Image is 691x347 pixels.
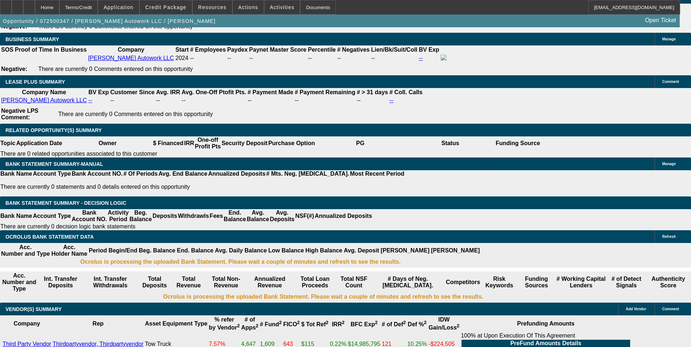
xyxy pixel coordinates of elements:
[83,272,137,292] th: Int. Transfer Withdrawals
[176,47,189,53] b: Start
[371,54,418,62] td: --
[270,4,295,10] span: Activities
[332,321,345,327] b: IRR
[308,55,335,61] div: --
[662,80,679,84] span: Comment
[145,4,187,10] span: Credit Package
[371,272,444,292] th: # Days of Neg. [MEDICAL_DATA].
[215,244,267,258] th: Avg. Daily Balance
[16,136,62,150] th: Application Date
[457,323,459,328] sup: 2
[176,244,213,258] th: End. Balance
[0,184,404,190] p: There are currently 0 statements and 0 details entered on this opportunity
[71,209,107,223] th: Bank Account NO.
[308,47,335,53] b: Percentile
[1,46,14,53] th: SOS
[5,79,65,85] span: LEASE PLUS SUMMARY
[193,0,232,14] button: Resources
[408,321,427,327] b: Def %
[337,272,370,292] th: Sum of the Total NSF Count and Total Overdraft Fee Count from Ocrolus
[89,244,138,258] th: Period Begin/End
[305,244,342,258] th: High Balance
[38,66,193,72] span: There are currently 0 Comments entered on this opportunity
[247,272,293,292] th: Annualized Revenue
[555,272,606,292] th: # Working Capital Lenders
[195,136,221,150] th: One-off Profit Pts
[123,170,158,178] th: # Of Periods
[264,0,300,14] button: Activities
[419,47,439,53] b: BV Exp
[315,136,405,150] th: PG
[342,320,344,325] sup: 2
[140,0,192,14] button: Credit Package
[326,320,328,325] sup: 2
[5,306,62,312] span: VENDOR(S) SUMMARY
[518,272,555,292] th: Funding Sources
[153,136,184,150] th: $ Financed
[110,89,155,95] b: Customer Since
[249,55,306,61] div: --
[662,162,676,166] span: Manage
[301,321,329,327] b: $ Tot Ref
[293,272,337,292] th: Total Loan Proceeds
[138,272,172,292] th: Total Deposits
[294,97,356,104] td: --
[156,89,180,95] b: Avg. IRR
[5,200,126,206] span: Bank Statement Summary - Decision Logic
[163,294,483,300] b: Ocrolus is processing the uploaded Bank Statement. Please wait a couple of minutes and refresh to...
[607,272,645,292] th: # of Detect Signals
[375,320,377,325] sup: 2
[71,170,123,178] th: Bank Account NO.
[15,46,87,53] th: Proof of Time In Business
[279,320,282,325] sup: 2
[158,170,208,178] th: Avg. End Balance
[382,321,406,327] b: # of Def
[260,321,282,327] b: # Fund
[662,235,676,239] span: Refresh
[646,272,690,292] th: Authenticity Score
[662,307,679,311] span: Comment
[81,259,401,265] b: Ocrolus is processing the uploaded Bank Statement. Please wait a couple of minutes and refresh to...
[431,244,480,258] th: [PERSON_NAME]
[184,136,195,150] th: IRR
[424,320,427,325] sup: 2
[156,97,180,104] td: --
[98,0,139,14] button: Application
[5,127,102,133] span: RELATED OPPORTUNITY(S) SUMMARY
[58,111,213,117] span: There are currently 0 Comments entered on this opportunity
[5,161,103,167] span: BANK STATEMENT SUMMARY-MANUAL
[182,89,246,95] b: Avg. One-Off Ptofit Pts.
[107,209,129,223] th: Activity Period
[295,209,314,223] th: NSF(#)
[190,47,226,53] b: # Employees
[297,320,300,325] sup: 2
[1,244,50,258] th: Acc. Number and Type
[247,97,294,104] td: --
[88,55,174,61] a: [PERSON_NAME] Autowork LLC
[1,97,87,103] a: [PERSON_NAME] Autowork LLC
[343,244,380,258] th: Avg. Deposit
[510,340,581,346] b: PreFund Amounts Details
[177,209,209,223] th: Withdrawls
[441,55,447,60] img: facebook-icon.png
[357,89,388,95] b: # > 31 days
[51,244,88,258] th: Acc. Holder Name
[233,0,264,14] button: Actions
[248,89,293,95] b: # Payment Made
[351,321,378,327] b: BFC Exp
[93,320,103,327] b: Rep
[175,54,189,62] td: 2024
[13,320,40,327] b: Company
[1,66,27,72] b: Negative:
[208,170,266,178] th: Annualized Deposits
[314,209,372,223] th: Annualized Deposits
[129,209,152,223] th: Beg. Balance
[181,97,247,104] td: --
[481,272,517,292] th: Risk Keywords
[63,136,153,150] th: Owner
[495,136,541,150] th: Funding Source
[227,54,248,62] td: --
[152,209,178,223] th: Deposits
[283,321,300,327] b: FICO
[389,97,393,103] a: --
